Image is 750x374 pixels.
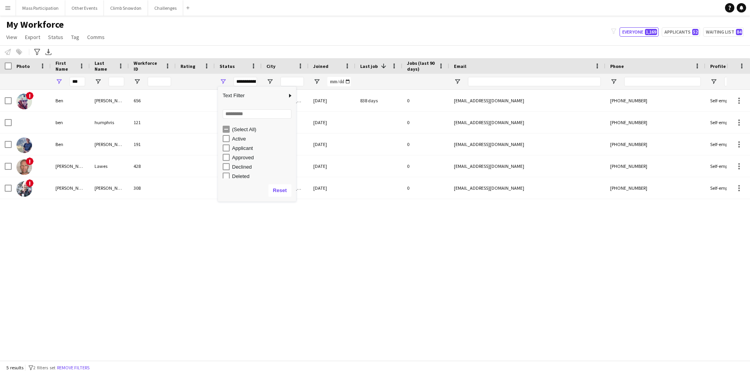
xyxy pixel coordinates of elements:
[232,145,294,151] div: Applicant
[95,78,102,85] button: Open Filter Menu
[129,155,176,177] div: 428
[3,32,20,42] a: View
[129,112,176,133] div: 121
[736,29,742,35] span: 84
[26,92,34,100] span: !
[87,34,105,41] span: Comms
[710,78,717,85] button: Open Filter Menu
[129,90,176,111] div: 656
[232,136,294,142] div: Active
[95,60,115,72] span: Last Name
[703,27,744,37] button: Waiting list84
[90,134,129,155] div: [PERSON_NAME]
[662,27,700,37] button: Applicants52
[610,63,624,69] span: Phone
[313,63,329,69] span: Joined
[55,60,76,72] span: First Name
[84,32,108,42] a: Comms
[51,155,90,177] div: [PERSON_NAME]
[280,77,304,86] input: City Filter Input
[232,164,294,170] div: Declined
[645,29,657,35] span: 1,169
[402,90,449,111] div: 0
[148,0,183,16] button: Challenges
[468,77,601,86] input: Email Filter Input
[610,78,617,85] button: Open Filter Menu
[605,112,705,133] div: [PHONE_NUMBER]
[45,32,66,42] a: Status
[180,63,195,69] span: Rating
[104,0,148,16] button: Climb Snowdon
[449,90,605,111] div: [EMAIL_ADDRESS][DOMAIN_NAME]
[134,78,141,85] button: Open Filter Menu
[90,90,129,111] div: [PERSON_NAME]
[51,90,90,111] div: Ben
[402,112,449,133] div: 0
[402,155,449,177] div: 0
[407,60,435,72] span: Jobs (last 90 days)
[355,90,402,111] div: 838 days
[620,27,659,37] button: Everyone1,169
[218,87,296,201] div: Column Filter
[309,177,355,199] div: [DATE]
[449,112,605,133] div: [EMAIL_ADDRESS][DOMAIN_NAME]
[313,78,320,85] button: Open Filter Menu
[55,363,91,372] button: Remove filters
[16,94,32,109] img: Ben Clark
[309,90,355,111] div: [DATE]
[6,19,64,30] span: My Workforce
[268,184,291,197] button: Reset
[232,126,294,132] div: (Select All)
[218,125,296,228] div: Filter List
[218,89,287,102] span: Text Filter
[16,181,32,197] img: Benjamin Morris
[232,155,294,160] div: Approved
[90,112,129,133] div: humphris
[51,134,90,155] div: Ben
[402,134,449,155] div: 0
[692,29,698,35] span: 52
[109,77,124,86] input: Last Name Filter Input
[44,47,53,57] app-action-btn: Export XLSX
[71,34,79,41] span: Tag
[26,179,34,187] span: !
[605,134,705,155] div: [PHONE_NUMBER]
[605,155,705,177] div: [PHONE_NUMBER]
[51,112,90,133] div: ben
[90,155,129,177] div: Lawes
[48,34,63,41] span: Status
[223,109,291,119] input: Search filter values
[22,32,43,42] a: Export
[148,77,171,86] input: Workforce ID Filter Input
[25,34,40,41] span: Export
[605,90,705,111] div: [PHONE_NUMBER]
[220,78,227,85] button: Open Filter Menu
[16,137,32,153] img: Ben Squires
[710,63,726,69] span: Profile
[309,155,355,177] div: [DATE]
[55,78,62,85] button: Open Filter Menu
[70,77,85,86] input: First Name Filter Input
[360,63,378,69] span: Last job
[65,0,104,16] button: Other Events
[33,365,55,370] span: 2 filters set
[309,134,355,155] div: [DATE]
[32,47,42,57] app-action-btn: Advanced filters
[134,60,162,72] span: Workforce ID
[449,177,605,199] div: [EMAIL_ADDRESS][DOMAIN_NAME]
[624,77,701,86] input: Phone Filter Input
[51,177,90,199] div: [PERSON_NAME]
[129,134,176,155] div: 191
[220,63,235,69] span: Status
[454,63,466,69] span: Email
[449,134,605,155] div: [EMAIL_ADDRESS][DOMAIN_NAME]
[266,63,275,69] span: City
[16,159,32,175] img: Benjamin Lawes
[454,78,461,85] button: Open Filter Menu
[6,34,17,41] span: View
[309,112,355,133] div: [DATE]
[266,78,273,85] button: Open Filter Menu
[327,77,351,86] input: Joined Filter Input
[232,173,294,179] div: Deleted
[16,63,30,69] span: Photo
